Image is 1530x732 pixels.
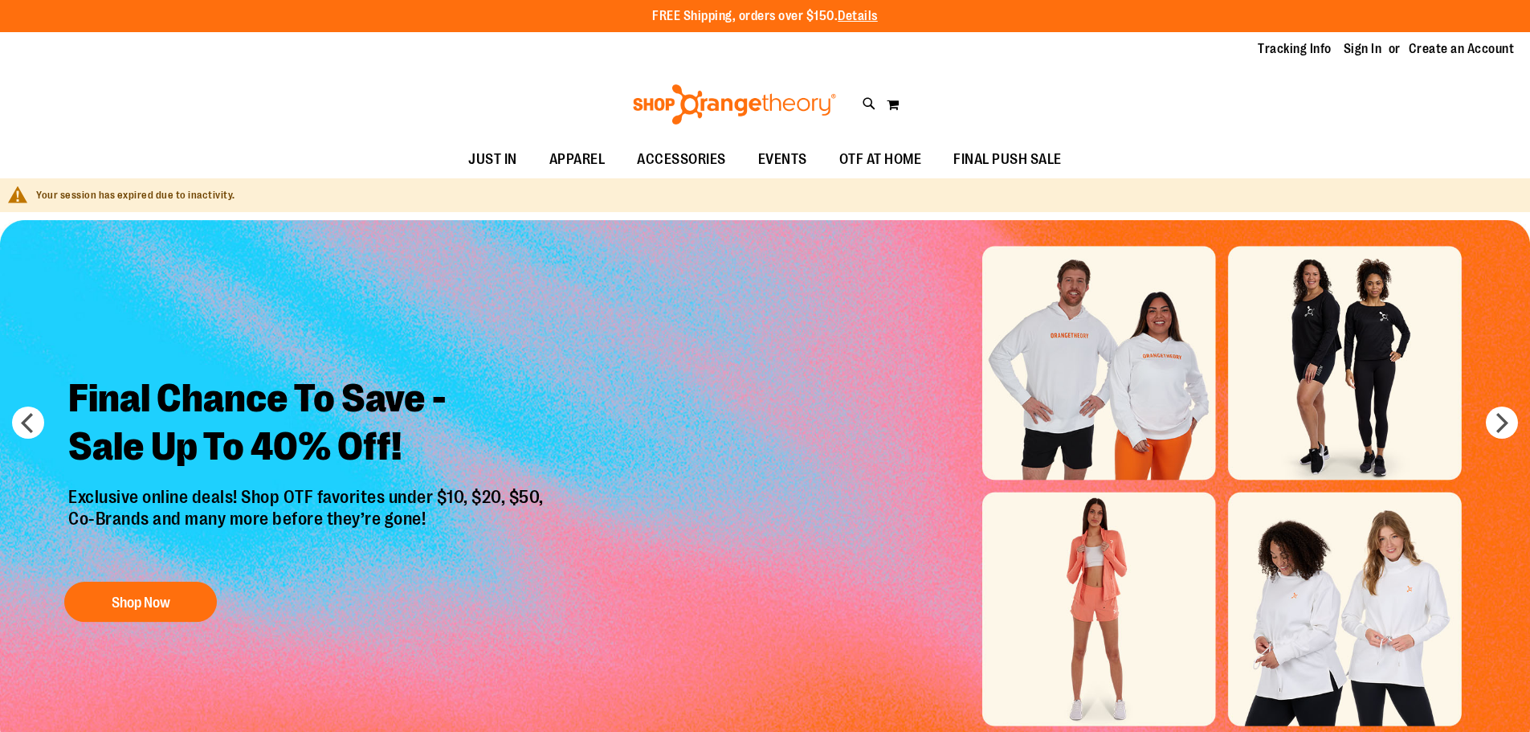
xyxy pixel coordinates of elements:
[937,141,1078,178] a: FINAL PUSH SALE
[838,9,878,23] a: Details
[953,141,1062,178] span: FINAL PUSH SALE
[56,362,560,630] a: Final Chance To Save -Sale Up To 40% Off! Exclusive online deals! Shop OTF favorites under $10, $...
[621,141,742,178] a: ACCESSORIES
[1409,40,1515,58] a: Create an Account
[56,362,560,487] h2: Final Chance To Save - Sale Up To 40% Off!
[652,7,878,26] p: FREE Shipping, orders over $150.
[1344,40,1382,58] a: Sign In
[64,582,217,622] button: Shop Now
[742,141,823,178] a: EVENTS
[630,84,838,125] img: Shop Orangetheory
[1258,40,1332,58] a: Tracking Info
[839,141,922,178] span: OTF AT HOME
[12,407,44,439] button: prev
[549,141,606,178] span: APPAREL
[36,188,1514,203] div: Your session has expired due to inactivity.
[533,141,622,178] a: APPAREL
[758,141,807,178] span: EVENTS
[823,141,938,178] a: OTF AT HOME
[1486,407,1518,439] button: next
[468,141,517,178] span: JUST IN
[452,141,533,178] a: JUST IN
[637,141,726,178] span: ACCESSORIES
[56,487,560,566] p: Exclusive online deals! Shop OTF favorites under $10, $20, $50, Co-Brands and many more before th...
